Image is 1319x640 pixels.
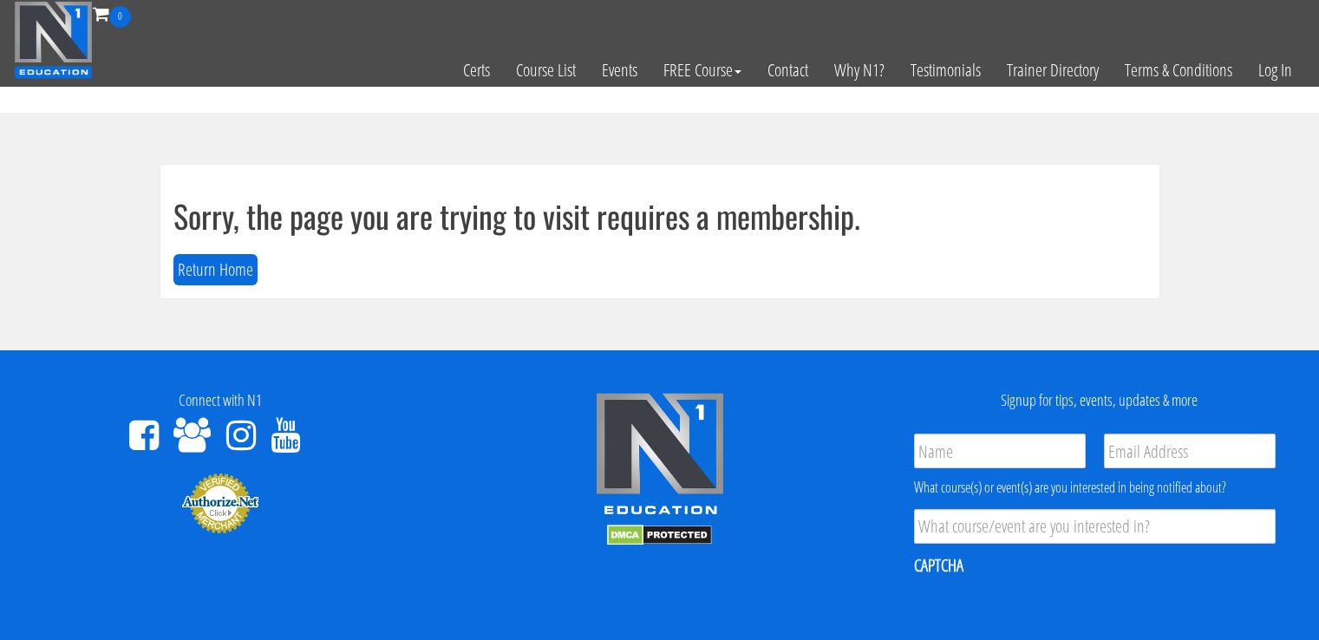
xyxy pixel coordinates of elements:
a: FREE Course [650,28,754,113]
a: 0 [93,2,131,25]
h4: Signup for tips, events, updates & more [892,392,1306,409]
input: What course/event are you interested in? [914,509,1276,544]
h4: Connect with N1 [13,392,427,409]
button: Return Home [173,254,258,286]
a: Terms & Conditions [1112,28,1245,113]
a: Trainer Directory [994,28,1112,113]
input: Name [914,434,1086,468]
img: n1-education [14,1,93,79]
img: Authorize.Net Merchant - Click to Verify [181,472,259,534]
a: Why N1? [821,28,898,113]
a: Course List [503,28,589,113]
a: Testimonials [898,28,994,113]
h1: Sorry, the page you are trying to visit requires a membership. [173,199,1146,233]
div: What course(s) or event(s) are you interested in being notified about? [914,477,1276,498]
img: DMCA.com Protection Status [607,525,712,545]
span: 0 [109,6,131,28]
input: Email Address [1104,434,1276,468]
a: Log In [1245,28,1305,113]
img: n1-edu-logo [595,392,725,520]
a: Certs [450,28,503,113]
label: CAPTCHA [914,554,963,577]
a: Events [589,28,650,113]
a: Contact [754,28,821,113]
